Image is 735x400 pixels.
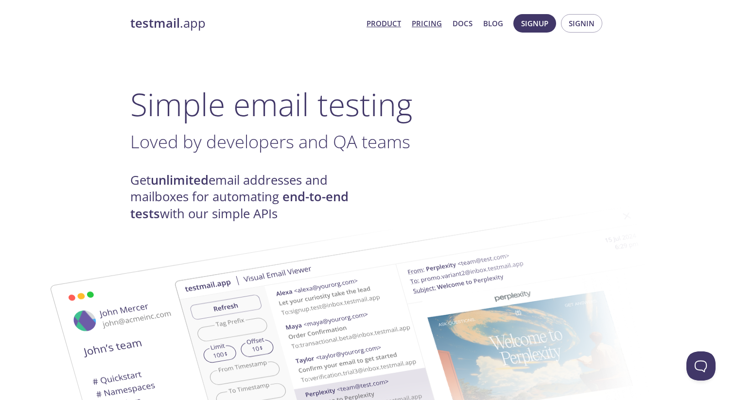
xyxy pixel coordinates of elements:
span: Signup [521,17,548,30]
a: Pricing [412,17,442,30]
strong: end-to-end tests [130,188,349,222]
a: Product [367,17,401,30]
strong: unlimited [151,172,209,189]
h4: Get email addresses and mailboxes for automating with our simple APIs [130,172,367,222]
strong: testmail [130,15,180,32]
a: testmail.app [130,15,359,32]
span: Loved by developers and QA teams [130,129,410,154]
span: Signin [569,17,595,30]
button: Signup [513,14,556,33]
h1: Simple email testing [130,86,605,123]
a: Docs [453,17,472,30]
a: Blog [483,17,503,30]
iframe: Help Scout Beacon - Open [686,351,716,381]
button: Signin [561,14,602,33]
